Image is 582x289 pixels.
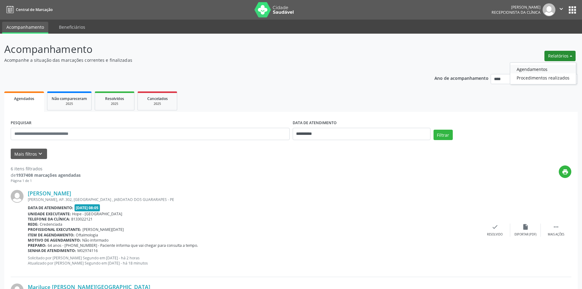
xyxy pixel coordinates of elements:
[16,172,81,178] strong: 1937408 marcações agendadas
[52,96,87,101] span: Não compareceram
[11,190,24,203] img: img
[293,118,337,128] label: DATA DE ATENDIMENTO
[82,238,108,243] span: Não informado
[99,102,130,106] div: 2025
[37,150,44,157] i: keyboard_arrow_down
[28,211,71,217] b: Unidade executante:
[548,232,564,237] div: Mais ações
[142,102,173,106] div: 2025
[492,10,540,15] span: Recepcionista da clínica
[105,96,124,101] span: Resolvidos
[555,3,567,16] button: 
[492,5,540,10] div: [PERSON_NAME]
[28,238,81,243] b: Motivo de agendamento:
[72,211,122,217] span: Hope - [GEOGRAPHIC_DATA]
[522,224,529,230] i: insert_drive_file
[28,232,75,238] b: Item de agendamento:
[4,57,406,63] p: Acompanhe a situação das marcações correntes e finalizadas
[28,222,38,227] b: Rede:
[559,165,571,178] button: print
[71,217,93,222] span: 8133022121
[55,22,90,32] a: Beneficiários
[28,197,480,202] div: [PERSON_NAME], AP. 302, [GEOGRAPHIC_DATA] , JABOATAO DOS GUARARAPES - PE
[510,62,576,84] ul: Relatórios
[434,130,453,140] button: Filtrar
[28,190,71,197] a: [PERSON_NAME]
[28,255,480,266] p: Solicitado por [PERSON_NAME] Segundo em [DATE] - há 2 horas Atualizado por [PERSON_NAME] Segundo ...
[11,178,81,183] div: Página 1 de 1
[82,227,124,232] span: [PERSON_NAME][DATE]
[4,42,406,57] p: Acompanhamento
[11,172,81,178] div: de
[510,73,576,82] a: Procedimentos realizados
[544,51,576,61] button: Relatórios
[16,7,53,12] span: Central de Marcação
[28,248,76,253] b: Senha de atendimento:
[514,232,536,237] div: Exportar (PDF)
[11,165,81,172] div: 6 itens filtrados
[77,248,98,253] span: M02974116
[492,224,498,230] i: check
[11,118,31,128] label: PESQUISAR
[48,243,198,248] span: 64 anos - [PHONE_NUMBER] - Paciente informa que vai chegar para consulta a tempo.
[487,232,503,237] div: Resolvido
[28,243,46,248] b: Preparo:
[76,232,98,238] span: Oftalmologia
[434,74,489,82] p: Ano de acompanhamento
[40,222,62,227] span: Credenciada
[52,102,87,106] div: 2025
[567,5,578,15] button: apps
[14,96,34,101] span: Agendados
[558,6,565,12] i: 
[562,169,569,175] i: print
[2,22,48,34] a: Acompanhamento
[4,5,53,15] a: Central de Marcação
[147,96,168,101] span: Cancelados
[28,227,81,232] b: Profissional executante:
[543,3,555,16] img: img
[11,149,47,159] button: Mais filtroskeyboard_arrow_down
[28,205,73,210] b: Data de atendimento:
[75,204,100,211] span: [DATE] 08:05
[510,65,576,73] a: Agendamentos
[28,217,70,222] b: Telefone da clínica:
[553,224,559,230] i: 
